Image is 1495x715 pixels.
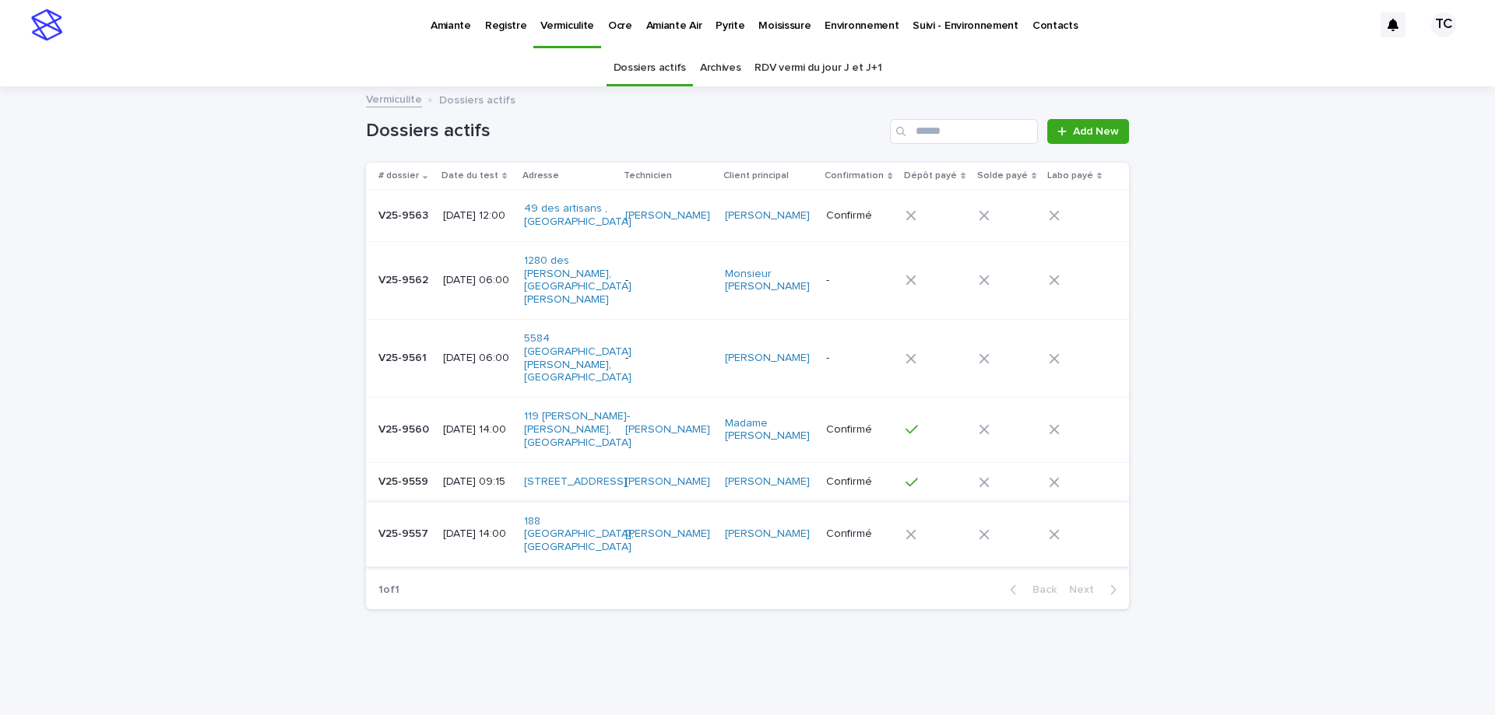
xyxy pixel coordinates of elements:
[825,167,884,184] p: Confirmation
[725,352,810,365] a: [PERSON_NAME]
[625,423,710,436] a: [PERSON_NAME]
[441,167,498,184] p: Date du test
[378,524,431,541] p: V25-9557
[826,527,893,541] p: Confirmé
[31,9,62,40] img: stacker-logo-s-only.png
[366,89,422,107] a: Vermiculite
[723,167,789,184] p: Client principal
[366,319,1129,397] tr: V25-9561V25-9561 [DATE] 06:005584 [GEOGRAPHIC_DATA][PERSON_NAME], [GEOGRAPHIC_DATA] -[PERSON_NAME] -
[826,209,893,223] p: Confirmé
[725,417,811,443] a: Madame [PERSON_NAME]
[625,527,710,541] a: [PERSON_NAME]
[378,271,431,287] p: V25-9562
[725,527,810,541] a: [PERSON_NAME]
[1431,12,1456,37] div: TC
[378,167,419,184] p: # dossier
[625,352,712,365] p: -
[977,167,1028,184] p: Solde payé
[366,571,412,609] p: 1 of 1
[443,475,512,489] p: [DATE] 09:15
[725,209,810,223] a: [PERSON_NAME]
[1073,126,1119,137] span: Add New
[625,475,710,489] a: [PERSON_NAME]
[1023,584,1057,595] span: Back
[443,352,512,365] p: [DATE] 06:00
[378,349,430,365] p: V25-9561
[524,515,634,554] a: 188 [GEOGRAPHIC_DATA], [GEOGRAPHIC_DATA]
[378,206,431,223] p: V25-9563
[826,274,893,287] p: -
[725,475,810,489] a: [PERSON_NAME]
[524,410,631,449] a: 119 [PERSON_NAME]-[PERSON_NAME], [GEOGRAPHIC_DATA]
[522,167,559,184] p: Adresse
[443,274,512,287] p: [DATE] 06:00
[366,120,884,142] h1: Dossiers actifs
[366,502,1129,566] tr: V25-9557V25-9557 [DATE] 14:00188 [GEOGRAPHIC_DATA], [GEOGRAPHIC_DATA] [PERSON_NAME] [PERSON_NAME]...
[725,268,811,294] a: Monsieur [PERSON_NAME]
[700,50,741,86] a: Archives
[1063,583,1129,597] button: Next
[443,209,512,223] p: [DATE] 12:00
[904,167,957,184] p: Dépôt payé
[378,472,431,489] p: V25-9559
[1069,584,1103,595] span: Next
[366,462,1129,502] tr: V25-9559V25-9559 [DATE] 09:15[STREET_ADDRESS] [PERSON_NAME] [PERSON_NAME] Confirmé
[366,398,1129,462] tr: V25-9560V25-9560 [DATE] 14:00119 [PERSON_NAME]-[PERSON_NAME], [GEOGRAPHIC_DATA] [PERSON_NAME] Mad...
[524,202,631,229] a: 49 des artisans , [GEOGRAPHIC_DATA]
[826,352,893,365] p: -
[826,423,893,436] p: Confirmé
[890,119,1038,144] input: Search
[625,274,712,287] p: -
[755,50,881,86] a: RDV vermi du jour J et J+1
[439,90,515,107] p: Dossiers actifs
[524,332,631,384] a: 5584 [GEOGRAPHIC_DATA][PERSON_NAME], [GEOGRAPHIC_DATA]
[524,475,627,489] a: [STREET_ADDRESS]
[997,583,1063,597] button: Back
[826,475,893,489] p: Confirmé
[625,209,710,223] a: [PERSON_NAME]
[1047,167,1093,184] p: Labo payé
[378,420,432,436] p: V25-9560
[366,190,1129,242] tr: V25-9563V25-9563 [DATE] 12:0049 des artisans , [GEOGRAPHIC_DATA] [PERSON_NAME] [PERSON_NAME] Conf...
[524,254,631,307] a: 1280 des [PERSON_NAME], [GEOGRAPHIC_DATA][PERSON_NAME]
[443,527,512,541] p: [DATE] 14:00
[443,423,512,436] p: [DATE] 14:00
[614,50,686,86] a: Dossiers actifs
[366,241,1129,319] tr: V25-9562V25-9562 [DATE] 06:001280 des [PERSON_NAME], [GEOGRAPHIC_DATA][PERSON_NAME] -Monsieur [PE...
[1047,119,1129,144] a: Add New
[624,167,672,184] p: Technicien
